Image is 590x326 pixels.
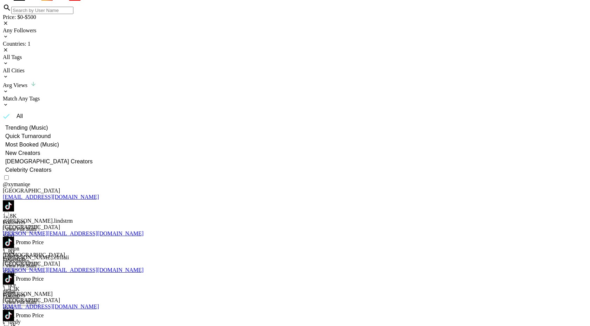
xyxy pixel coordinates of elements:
a: [PERSON_NAME][EMAIL_ADDRESS][DOMAIN_NAME] [3,230,144,236]
span: [DEMOGRAPHIC_DATA] Creators [5,157,93,166]
div: Avg Views [3,81,587,89]
div: @ [PERSON_NAME] [3,291,587,297]
iframe: Drift Widget Chat Controller [555,291,582,318]
img: TikTok [3,237,14,248]
div: @ [PERSON_NAME].lindstrm [3,218,587,224]
div: Match Any Tags [3,96,587,102]
a: [PERSON_NAME][EMAIL_ADDRESS][DOMAIN_NAME] [3,267,144,273]
span: New Creators [5,149,40,157]
input: Search by User Name [11,7,73,14]
div: Countries: 1 [3,41,587,47]
a: [EMAIL_ADDRESS][DOMAIN_NAME] [3,194,99,200]
div: [GEOGRAPHIC_DATA] [3,188,587,194]
div: @ [PERSON_NAME].elrifaii [3,254,587,261]
span: Trending (Music) [5,124,48,132]
div: [GEOGRAPHIC_DATA] [3,261,587,267]
span: Quick Turnaround [5,132,51,141]
div: [GEOGRAPHIC_DATA] [3,224,587,230]
span: Most Booked (Music) [5,141,59,149]
div: Price: $0-$500 [3,14,587,20]
img: TikTok [3,273,14,285]
div: All Tags [3,54,587,60]
div: @ xymaniqe [3,181,587,188]
img: TikTok [3,200,14,211]
span: All [17,112,23,120]
div: All Cities [3,67,587,74]
a: [EMAIL_ADDRESS][DOMAIN_NAME] [3,304,99,309]
div: Any Followers [3,27,587,34]
span: Celebrity Creators [5,166,52,174]
div: [GEOGRAPHIC_DATA] [3,297,587,304]
img: TikTok [3,310,14,321]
